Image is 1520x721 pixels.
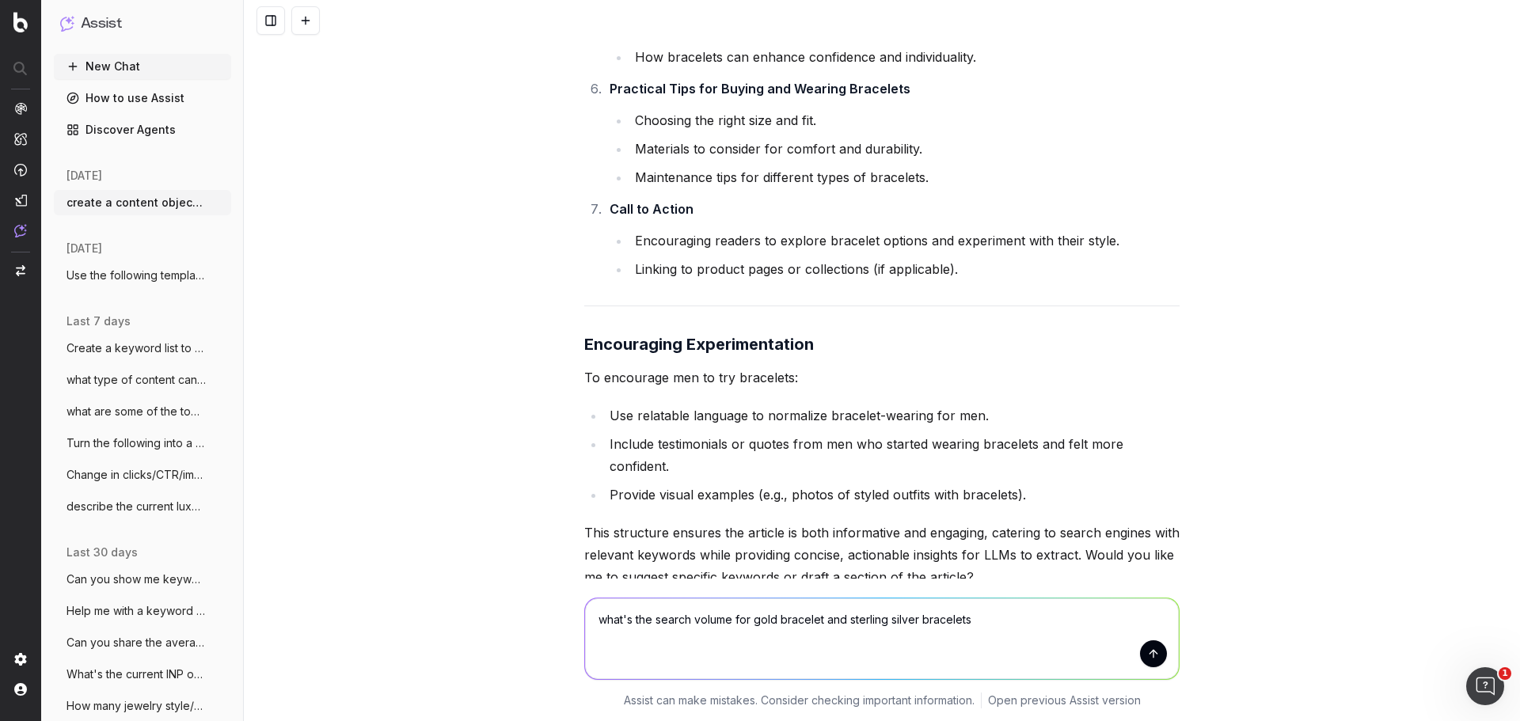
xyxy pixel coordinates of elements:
[605,433,1180,477] li: Include testimonials or quotes from men who started wearing bracelets and felt more confident.
[66,404,206,419] span: what are some of the top growing luxury
[54,336,231,361] button: Create a keyword list to optimize a [DATE]
[54,399,231,424] button: what are some of the top growing luxury
[66,467,206,483] span: Change in clicks/CTR/impressions over la
[610,201,693,217] strong: Call to Action
[14,683,27,696] img: My account
[630,166,1180,188] li: Maintenance tips for different types of bracelets.
[54,598,231,624] button: Help me with a keyword strategy to rank
[66,313,131,329] span: last 7 days
[54,190,231,215] button: create a content objective for an articl
[66,635,206,651] span: Can you share the average click and CTR
[585,598,1179,679] textarea: what's the search volume for gold bracelet and sterling silver bracelets
[54,85,231,111] a: How to use Assist
[14,224,27,237] img: Assist
[14,163,27,176] img: Activation
[66,666,206,682] span: What's the current INP of the site?
[66,603,206,619] span: Help me with a keyword strategy to rank
[584,366,1180,389] p: To encourage men to try bracelets:
[66,698,206,714] span: How many jewelry style/occasion queries
[66,435,206,451] span: Turn the following into a story on the g
[54,494,231,519] button: describe the current luxury jewelry mark
[66,499,206,514] span: describe the current luxury jewelry mark
[54,567,231,592] button: Can you show me keywords that have [PERSON_NAME]
[54,693,231,719] button: How many jewelry style/occasion queries
[1499,667,1511,680] span: 1
[630,258,1180,280] li: Linking to product pages or collections (if applicable).
[584,522,1180,588] p: This structure ensures the article is both informative and engaging, catering to search engines w...
[630,109,1180,131] li: Choosing the right size and fit.
[54,431,231,456] button: Turn the following into a story on the g
[60,16,74,31] img: Assist
[60,13,225,35] button: Assist
[66,372,206,388] span: what type of content can I create surrou
[14,132,27,146] img: Intelligence
[66,545,138,560] span: last 30 days
[54,367,231,393] button: what type of content can I create surrou
[14,653,27,666] img: Setting
[13,12,28,32] img: Botify logo
[54,662,231,687] button: What's the current INP of the site?
[66,268,206,283] span: Use the following template: SEO Summary
[81,13,122,35] h1: Assist
[66,571,206,587] span: Can you show me keywords that have [PERSON_NAME]
[988,693,1141,708] a: Open previous Assist version
[624,693,975,708] p: Assist can make mistakes. Consider checking important information.
[14,194,27,207] img: Studio
[1466,667,1504,705] iframe: Intercom live chat
[630,230,1180,252] li: Encouraging readers to explore bracelet options and experiment with their style.
[16,265,25,276] img: Switch project
[54,54,231,79] button: New Chat
[610,81,910,97] strong: Practical Tips for Buying and Wearing Bracelets
[66,340,206,356] span: Create a keyword list to optimize a [DATE]
[66,241,102,256] span: [DATE]
[54,630,231,655] button: Can you share the average click and CTR
[630,138,1180,160] li: Materials to consider for comfort and durability.
[584,335,814,354] strong: Encouraging Experimentation
[14,102,27,115] img: Analytics
[54,117,231,142] a: Discover Agents
[66,195,206,211] span: create a content objective for an articl
[54,462,231,488] button: Change in clicks/CTR/impressions over la
[605,484,1180,506] li: Provide visual examples (e.g., photos of styled outfits with bracelets).
[66,168,102,184] span: [DATE]
[630,46,1180,68] li: How bracelets can enhance confidence and individuality.
[605,404,1180,427] li: Use relatable language to normalize bracelet-wearing for men.
[54,263,231,288] button: Use the following template: SEO Summary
